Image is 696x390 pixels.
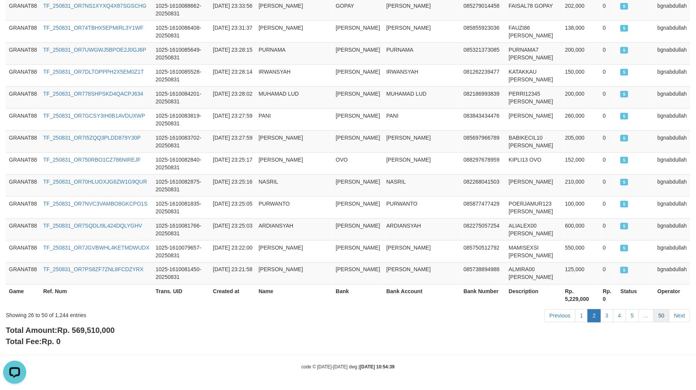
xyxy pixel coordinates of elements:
td: 1025-1610082875-20250831 [152,174,210,196]
td: 200,000 [562,86,600,108]
td: GRANAT88 [6,240,40,262]
span: SUCCESS [620,47,628,54]
td: 138,000 [562,20,600,42]
a: TF_250831_OR70HLUOXJG6ZW1G9QUR [43,179,147,185]
td: [PERSON_NAME] [255,152,333,174]
td: 1025-1610085528-20250831 [152,64,210,86]
td: MUHAMAD LUD [383,86,460,108]
td: [PERSON_NAME] [506,174,562,196]
td: bgnabdullah [654,196,690,218]
td: 085697966789 [460,130,505,152]
td: 0 [600,218,618,240]
button: Open LiveChat chat widget [3,3,26,26]
td: PURNAMA [255,42,333,64]
a: TF_250831_OR7I5ZQQ3PLDD879Y30P [43,135,141,141]
td: bgnabdullah [654,130,690,152]
a: 1 [575,309,588,322]
td: [PERSON_NAME] [255,20,333,42]
th: Name [255,284,333,306]
strong: [DATE] 10:54:39 [360,365,395,370]
th: Bank Number [460,284,505,306]
td: 600,000 [562,218,600,240]
th: Operator [654,284,690,306]
a: TF_250831_OR7UWGWJ5BPOE2J0GJ6P [43,47,146,53]
td: [DATE] 23:31:37 [210,20,255,42]
span: SUCCESS [620,245,628,252]
td: GRANAT88 [6,218,40,240]
td: 1025-1610084201-20250831 [152,86,210,108]
td: 085750512792 [460,240,505,262]
a: … [639,309,654,322]
td: ALIALEX00 [PERSON_NAME] [506,218,562,240]
td: [PERSON_NAME] [333,64,383,86]
td: GRANAT88 [6,108,40,130]
td: [PERSON_NAME] [255,262,333,284]
td: bgnabdullah [654,42,690,64]
td: 0 [600,130,618,152]
td: 085321373085 [460,42,505,64]
td: 0 [600,20,618,42]
td: [DATE] 23:27:59 [210,108,255,130]
th: Trans. UID [152,284,210,306]
div: Showing 26 to 50 of 1,244 entries [6,309,284,319]
td: 1025-1610081835-20250831 [152,196,210,218]
td: [PERSON_NAME] [333,196,383,218]
a: TF_250831_OR7DLTOPPPH2X5EM0Z1T [43,69,144,75]
td: GRANAT88 [6,196,40,218]
td: 1025-1610086408-20250831 [152,20,210,42]
td: 550,000 [562,240,600,262]
td: 1025-1610085649-20250831 [152,42,210,64]
td: NASRIL [383,174,460,196]
td: GRANAT88 [6,42,40,64]
a: 50 [654,309,670,322]
td: [PERSON_NAME] [383,262,460,284]
td: GRANAT88 [6,174,40,196]
td: 1025-1610083819-20250831 [152,108,210,130]
td: ALMIRA00 [PERSON_NAME] [506,262,562,284]
td: [DATE] 23:21:58 [210,262,255,284]
td: [DATE] 23:25:05 [210,196,255,218]
td: [DATE] 23:28:15 [210,42,255,64]
td: [PERSON_NAME] [333,218,383,240]
td: ARDIANSYAH [255,218,333,240]
td: [DATE] 23:28:02 [210,86,255,108]
td: bgnabdullah [654,108,690,130]
td: 085738894988 [460,262,505,284]
td: 0 [600,174,618,196]
a: Next [669,309,690,322]
a: TF_250831_OR778SHPSKD4QACPJ634 [43,91,143,97]
td: GRANAT88 [6,20,40,42]
td: bgnabdullah [654,86,690,108]
a: 3 [600,309,613,322]
th: Description [506,284,562,306]
td: 125,000 [562,262,600,284]
td: 260,000 [562,108,600,130]
td: 210,000 [562,174,600,196]
span: SUCCESS [620,267,628,274]
span: Rp. 0 [42,338,61,346]
td: 0 [600,42,618,64]
td: IRWANSYAH [255,64,333,86]
a: TF_250831_OR7GCSY3IH0B1AVDUXWP [43,113,145,119]
th: Rp. 5,229,000 [562,284,600,306]
td: [DATE] 23:25:03 [210,218,255,240]
a: TF_250831_OR7PS8ZF7ZNL8FCDZYRX [43,267,144,273]
td: [PERSON_NAME] [333,86,383,108]
td: 085855923036 [460,20,505,42]
td: PERRI12345 [PERSON_NAME] [506,86,562,108]
td: [DATE] 23:28:14 [210,64,255,86]
td: [PERSON_NAME] [333,240,383,262]
span: Rp. 569,510,000 [57,326,115,335]
th: Bank [333,284,383,306]
span: SUCCESS [620,157,628,164]
td: [PERSON_NAME] [333,42,383,64]
td: GRANAT88 [6,262,40,284]
td: PURWANTO [383,196,460,218]
td: 0 [600,262,618,284]
td: 0 [600,240,618,262]
td: [PERSON_NAME] [255,240,333,262]
td: 1025-1610081766-20250831 [152,218,210,240]
td: [PERSON_NAME] [333,174,383,196]
td: 0 [600,108,618,130]
td: bgnabdullah [654,152,690,174]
